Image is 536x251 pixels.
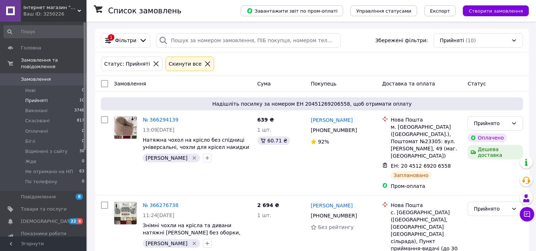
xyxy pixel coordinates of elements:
[311,202,353,209] a: [PERSON_NAME]
[318,224,354,230] span: Без рейтингу
[257,136,290,145] div: 60.71 ₴
[115,37,136,44] span: Фільтри
[465,38,476,43] span: (10)
[25,118,50,124] span: Скасовані
[456,8,529,13] a: Створити замовлення
[474,119,508,127] div: Прийнято
[114,116,137,139] img: Фото товару
[468,133,506,142] div: Оплачено
[82,158,84,165] span: 0
[318,139,329,145] span: 92%
[4,25,85,38] input: Пошук
[23,4,77,11] span: Інтернет магазин "Від і дО"
[79,168,84,175] span: 63
[25,107,48,114] span: Виконані
[21,206,67,212] span: Товари та послуги
[25,128,48,135] span: Оплачені
[309,211,358,221] div: [PHONE_NUMBER]
[143,137,249,157] a: Натяжна чохол на крісло без спідниці універсальні, чохли для крісел накидки жатка без оборки Сіро...
[391,116,462,123] div: Нова Пошта
[104,100,520,107] span: Надішліть посилку за номером ЕН 20451269206558, щоб отримати оплату
[156,33,341,48] input: Пошук за номером замовлення, ПІБ покупця, номером телефону, Email, номером накладної
[25,158,36,165] span: Жде
[25,179,57,185] span: По телефону
[25,148,68,155] span: Відмінені з сайту
[79,148,84,155] span: 30
[82,179,84,185] span: 0
[25,97,48,104] span: Прийняті
[114,81,146,87] span: Замовлення
[108,6,181,15] h1: Список замовлень
[430,8,450,14] span: Експорт
[375,37,428,44] span: Збережені фільтри:
[143,202,178,208] a: № 366276738
[463,5,529,16] button: Створити замовлення
[167,60,203,68] div: Cкинути все
[25,168,73,175] span: Не отримано на НП
[474,205,508,213] div: Прийнято
[143,127,174,133] span: 13:09[DATE]
[82,138,84,145] span: 0
[382,81,435,87] span: Доставка та оплата
[257,81,271,87] span: Cума
[21,45,41,51] span: Головна
[79,97,84,104] span: 10
[114,202,137,224] img: Фото товару
[103,60,151,68] div: Статус: Прийняті
[391,163,451,169] span: ЕН: 20 4512 6920 6558
[21,230,67,243] span: Показники роботи компанії
[146,241,187,246] span: [PERSON_NAME]
[77,118,84,124] span: 817
[82,87,84,94] span: 0
[424,5,456,16] button: Експорт
[309,125,358,135] div: [PHONE_NUMBER]
[257,202,279,208] span: 2 694 ₴
[468,81,486,87] span: Статус
[520,207,534,221] button: Чат з покупцем
[469,8,523,14] span: Створити замовлення
[74,107,84,114] span: 3748
[76,194,83,200] span: 8
[257,127,271,133] span: 1 шт.
[143,212,174,218] span: 11:24[DATE]
[356,8,411,14] span: Управління статусами
[143,117,178,123] a: № 366294139
[21,76,51,83] span: Замовлення
[257,117,274,123] span: 639 ₴
[69,218,77,224] span: 22
[21,194,56,200] span: Повідомлення
[257,212,271,218] span: 1 шт.
[191,241,197,246] svg: Видалити мітку
[143,223,240,243] a: Знімні чохли на крісла та дивани натяжні [PERSON_NAME] без оборки, накидки на диван і [PERSON_NAME]
[82,128,84,135] span: 0
[25,138,35,145] span: Бігл
[311,81,336,87] span: Покупець
[391,123,462,159] div: м. [GEOGRAPHIC_DATA] ([GEOGRAPHIC_DATA].), Поштомат №23305: вул. [PERSON_NAME], 49 (маг. [GEOGRAP...
[77,218,83,224] span: 6
[114,202,137,225] a: Фото товару
[146,155,187,161] span: [PERSON_NAME]
[21,218,74,225] span: [DEMOGRAPHIC_DATA]
[247,8,337,14] span: Завантажити звіт по пром-оплаті
[21,57,87,70] span: Замовлення та повідомлення
[191,155,197,161] svg: Видалити мітку
[468,145,523,159] div: Дешева доставка
[391,182,462,190] div: Пром-оплата
[241,5,343,16] button: Завантажити звіт по пром-оплаті
[311,116,353,124] a: [PERSON_NAME]
[23,11,87,17] div: Ваш ID: 3250226
[391,171,431,180] div: Заплановано
[391,202,462,209] div: Нова Пошта
[350,5,417,16] button: Управління статусами
[25,87,36,94] span: Нові
[440,37,464,44] span: Прийняті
